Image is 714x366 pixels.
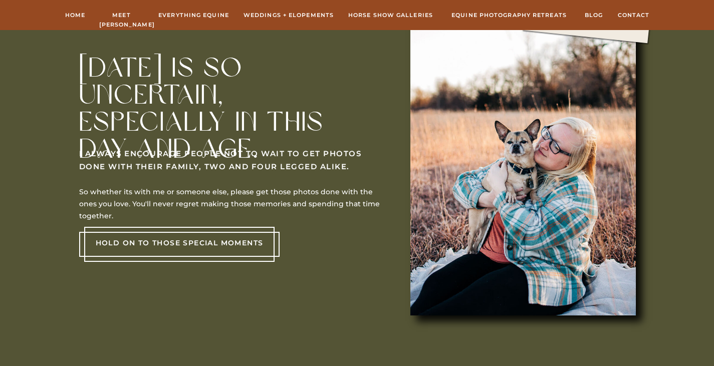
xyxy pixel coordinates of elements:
[347,11,435,20] a: hORSE sHOW gALLERIES
[90,237,270,249] a: Hold on to those special moments
[79,186,389,209] p: So whether its with me or someone else, please get those photos done with the ones you love. You'...
[244,11,334,20] a: Weddings + Elopements
[79,147,362,173] h3: I always encourage people not to wait to get photos done with their family, two and four legged a...
[79,55,379,131] h2: [DATE] is so uncertain, especially in this day and age.
[99,11,144,20] a: Meet [PERSON_NAME]
[65,11,86,20] a: Home
[448,11,571,20] a: Equine Photography Retreats
[584,11,604,20] a: Blog
[157,11,230,20] a: Everything Equine
[617,11,650,20] a: Contact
